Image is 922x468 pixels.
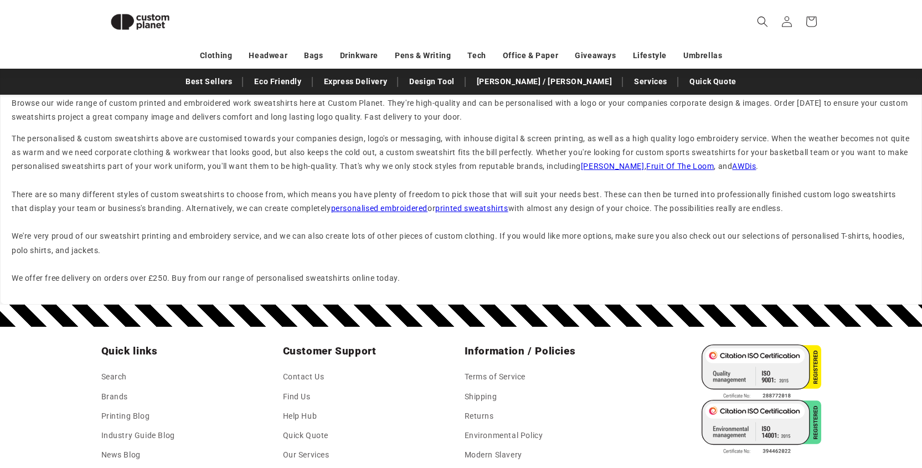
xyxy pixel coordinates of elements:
[283,344,458,358] h2: Customer Support
[304,46,323,65] a: Bags
[12,134,910,282] span: The personalised & custom sweatshirts above are customised towards your companies design, logo's ...
[404,72,460,91] a: Design Tool
[467,46,486,65] a: Tech
[732,348,922,468] iframe: Chat Widget
[465,407,494,426] a: Returns
[283,387,311,407] a: Find Us
[465,426,543,445] a: Environmental Policy
[200,46,233,65] a: Clothing
[575,46,616,65] a: Giveaways
[683,46,722,65] a: Umbrellas
[249,72,307,91] a: Eco Friendly
[471,72,617,91] a: [PERSON_NAME] / [PERSON_NAME]
[732,162,756,171] a: AWDis
[331,204,427,213] a: personalised embroidered
[465,445,522,465] a: Modern Slavery
[629,72,673,91] a: Services
[249,46,287,65] a: Headwear
[101,387,128,407] a: Brands
[101,370,127,387] a: Search
[633,46,667,65] a: Lifestyle
[180,72,238,91] a: Best Sellers
[750,9,775,34] summary: Search
[465,344,640,358] h2: Information / Policies
[435,204,508,213] a: printed sweatshirts
[702,344,821,400] img: ISO 9001 Certified
[646,162,714,171] a: Fruit Of The Loom
[340,46,378,65] a: Drinkware
[465,370,526,387] a: Terms of Service
[283,407,317,426] a: Help Hub
[283,426,329,445] a: Quick Quote
[702,400,821,455] img: ISO 14001 Certified
[465,387,497,407] a: Shipping
[101,344,276,358] h2: Quick links
[101,426,175,445] a: Industry Guide Blog
[684,72,742,91] a: Quick Quote
[503,46,558,65] a: Office & Paper
[101,407,150,426] a: Printing Blog
[283,445,329,465] a: Our Services
[12,99,908,121] span: Browse our wide range of custom printed and embroidered work sweatshirts here at Custom Planet. T...
[318,72,393,91] a: Express Delivery
[101,445,141,465] a: News Blog
[581,162,645,171] a: [PERSON_NAME]
[283,370,324,387] a: Contact Us
[101,4,179,39] img: Custom Planet
[395,46,451,65] a: Pens & Writing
